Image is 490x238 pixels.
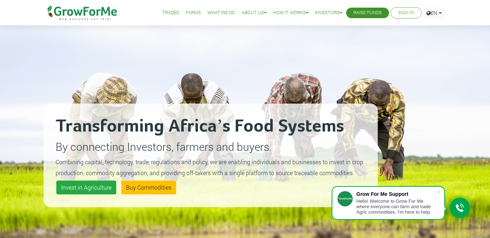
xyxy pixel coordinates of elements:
[162,9,179,17] a: Trades
[353,9,382,17] a: Raise Funds
[56,158,363,177] small: Combining capital, technology, trade, regulations and policy, we are enabling individuals and bus...
[398,9,414,17] a: Sign In
[356,198,437,215] div: Hello! Welcome to Grow For Me where everyone can farm and trade Agric commodities. I'm here to help.
[56,116,366,137] h2: Transforming Africa’s Food Systems
[273,9,308,17] a: How it Works
[121,181,176,194] a: Buy Commodities
[56,138,366,155] p: By connecting Investors, farmers and buyers.
[56,181,116,194] a: Invest in Agriculture
[356,191,437,197] div: Grow For Me Support
[186,9,201,17] a: Farms
[315,9,342,17] a: Investors
[242,9,267,17] a: About Us
[207,9,235,17] a: What We Do
[423,7,445,19] a: EN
